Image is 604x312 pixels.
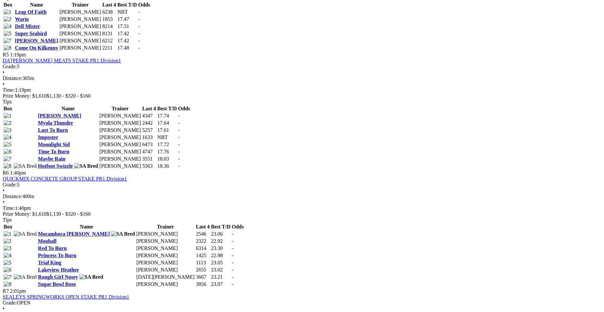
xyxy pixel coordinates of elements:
td: 17.72 [157,141,177,148]
span: - [178,156,180,162]
span: - [232,231,233,237]
th: Best T/D [211,224,231,230]
span: • [3,306,5,311]
a: Hotfoot Swizzle [38,163,73,169]
td: 8131 [102,30,116,37]
td: [PERSON_NAME] [136,245,195,252]
span: R7 [3,288,9,294]
td: 6238 [102,9,116,15]
img: 6 [4,267,11,273]
td: NBT [157,134,177,141]
td: 17.42 [117,38,137,44]
td: 17.48 [117,45,137,51]
th: Odds [178,105,190,112]
th: Best T/D [157,105,177,112]
span: Box [4,106,12,111]
img: 5 [4,31,11,37]
td: 6212 [102,38,116,44]
span: • [3,70,5,75]
span: Grade: [3,64,17,69]
td: NBT [117,9,137,15]
span: - [178,163,180,169]
span: Box [4,2,12,8]
th: Name [38,105,98,112]
span: $1,130 - $320 - $160 [47,93,91,99]
td: 17.64 [157,120,177,126]
td: 6473 [142,141,156,148]
span: - [232,274,233,280]
img: 4 [4,23,11,29]
td: 1425 [196,252,210,259]
img: SA Bred [79,274,103,280]
span: Box [4,224,12,229]
th: Odds [231,224,244,230]
th: Last 4 [102,2,116,8]
a: Lakeview Heather [38,267,79,273]
a: QUICKMIX CONCRETE GROUP STAKE PR1 Division1 [3,176,127,181]
span: Time: [3,205,15,211]
div: 1:40pm [3,205,601,211]
td: [DATE][PERSON_NAME] [136,274,195,280]
td: 3856 [196,281,210,288]
td: 3551 [142,156,156,162]
img: 1 [4,231,11,237]
span: - [232,267,233,273]
td: [PERSON_NAME] [99,113,141,119]
td: 2322 [196,238,210,244]
td: [PERSON_NAME] [136,252,195,259]
span: - [232,281,233,287]
span: - [138,9,140,15]
td: 1633 [142,134,156,141]
td: 2546 [196,231,210,237]
th: Name [15,2,58,8]
img: 2 [4,120,11,126]
img: 3 [4,245,11,251]
span: Grade: [3,182,17,187]
span: - [232,238,233,244]
img: SA Bred [14,163,37,169]
a: Wario [15,16,29,22]
span: - [138,31,140,36]
td: [PERSON_NAME] [136,231,195,237]
td: [PERSON_NAME] [136,267,195,273]
td: 23.05 [211,259,231,266]
td: 23.02 [211,267,231,273]
td: [PERSON_NAME] [136,259,195,266]
span: • [3,188,5,193]
span: • [3,81,5,87]
td: 23.07 [211,281,231,288]
td: 17.76 [157,148,177,155]
td: [PERSON_NAME] [59,9,101,15]
span: • [3,199,5,205]
a: Trial King [38,260,61,265]
span: - [178,127,180,133]
td: 2211 [102,45,116,51]
span: $1,130 - $320 - $160 [47,211,91,217]
td: [PERSON_NAME] [99,134,141,141]
img: 8 [4,281,11,287]
img: SA Bred [14,274,37,280]
img: 3 [4,127,11,133]
td: 1853 [102,16,116,23]
span: Tips [3,217,12,223]
a: Myola Thunder [38,120,73,126]
a: Imposter [38,134,58,140]
th: Best T/D [117,2,137,8]
td: 22.98 [211,252,231,259]
img: 1 [4,113,11,119]
img: 2 [4,16,11,22]
td: 17.61 [157,127,177,133]
td: [PERSON_NAME] [136,238,195,244]
img: 7 [4,274,11,280]
td: 4347 [142,113,156,119]
a: Princess To Burn [38,253,76,258]
td: 6314 [196,245,210,252]
td: 2655 [196,267,210,273]
img: 6 [4,149,11,155]
span: Distance: [3,194,22,199]
div: 305m [3,75,601,81]
td: 18.03 [157,156,177,162]
th: Trainer [99,105,141,112]
img: 1 [4,9,11,15]
th: Last 4 [196,224,210,230]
